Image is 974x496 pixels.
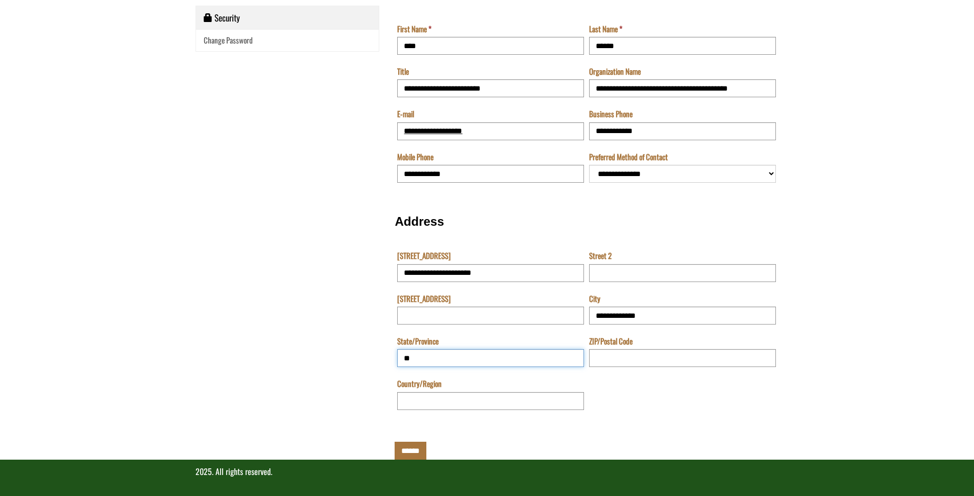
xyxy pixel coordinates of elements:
[589,336,633,347] label: ZIP/Postal Code
[397,109,414,119] label: E-mail
[397,66,409,77] label: Title
[395,215,778,228] h3: Address
[196,466,779,478] p: 2025
[589,109,633,119] label: Business Phone
[212,465,272,478] span: . All rights reserved.
[397,37,584,55] input: First Name
[214,11,240,24] span: Security
[397,152,434,162] label: Mobile Phone
[589,37,776,55] input: Last Name
[397,24,431,34] label: First Name
[589,250,612,261] label: Street 2
[397,250,451,261] label: [STREET_ADDRESS]
[204,34,253,46] span: Change Password
[589,152,668,162] label: Preferred Method of Contact
[589,293,600,304] label: City
[196,30,379,51] a: Change Password
[589,24,622,34] label: Last Name
[397,293,451,304] label: [STREET_ADDRESS]
[397,336,439,347] label: State/Province
[395,204,778,421] fieldset: Address
[589,66,641,77] label: Organization Name
[397,378,442,389] label: Country/Region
